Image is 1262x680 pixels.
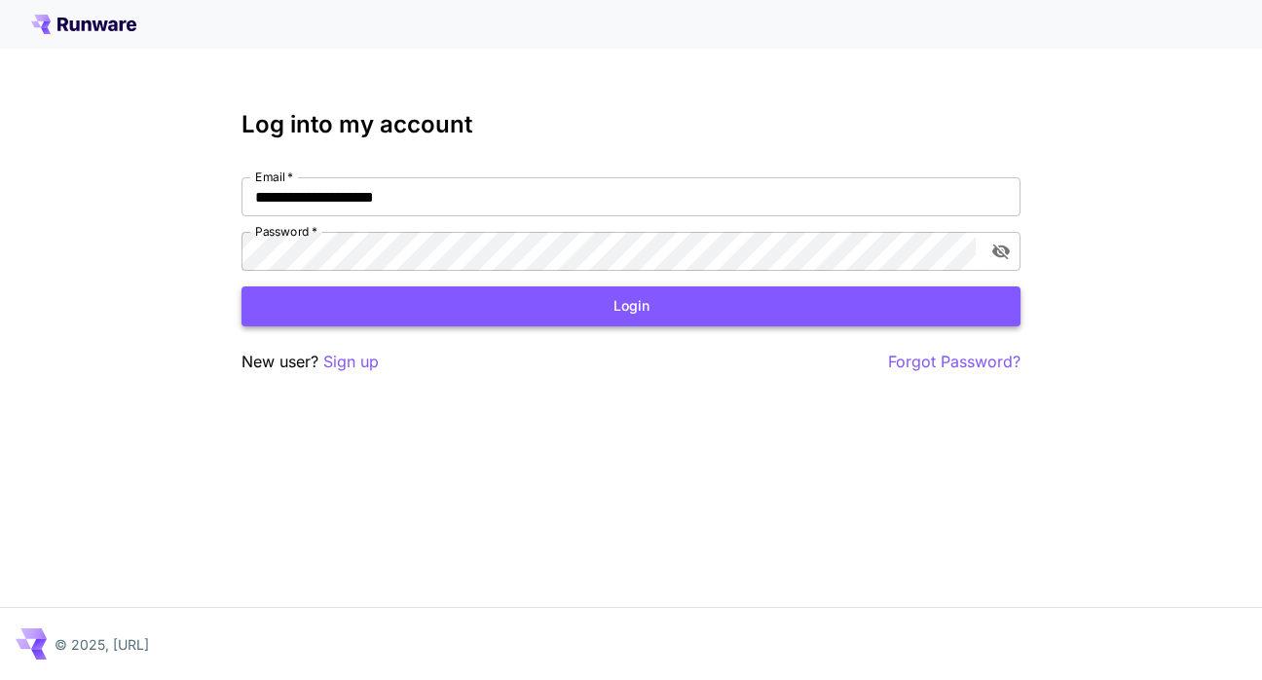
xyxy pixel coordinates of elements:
button: Login [241,286,1021,326]
button: toggle password visibility [984,234,1019,269]
p: © 2025, [URL] [55,634,149,655]
button: Sign up [323,350,379,374]
label: Email [255,169,293,185]
button: Forgot Password? [888,350,1021,374]
h3: Log into my account [241,111,1021,138]
p: New user? [241,350,379,374]
label: Password [255,223,317,240]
